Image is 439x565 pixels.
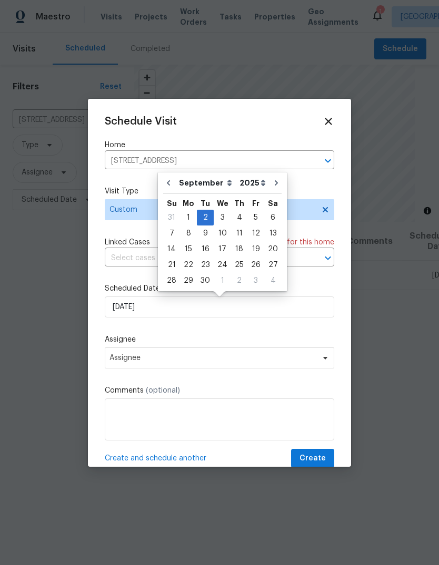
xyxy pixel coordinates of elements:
div: Thu Sep 18 2025 [231,241,247,257]
div: 22 [180,258,197,272]
div: Sun Sep 07 2025 [163,225,180,241]
div: 31 [163,210,180,225]
div: 20 [264,242,282,256]
div: 3 [214,210,231,225]
div: Sat Sep 13 2025 [264,225,282,241]
span: Assignee [109,354,316,362]
div: Sat Sep 27 2025 [264,257,282,273]
div: Sun Sep 28 2025 [163,273,180,289]
div: Thu Oct 02 2025 [231,273,247,289]
div: 14 [163,242,180,256]
div: 7 [163,226,180,241]
div: Wed Sep 10 2025 [214,225,231,241]
div: Sun Sep 21 2025 [163,257,180,273]
button: Open [321,251,335,265]
div: Mon Sep 29 2025 [180,273,197,289]
div: 27 [264,258,282,272]
abbr: Saturday [268,200,278,207]
div: 19 [247,242,264,256]
abbr: Friday [252,200,260,207]
abbr: Monday [183,200,194,207]
div: Tue Sep 30 2025 [197,273,214,289]
div: 24 [214,258,231,272]
div: Thu Sep 11 2025 [231,225,247,241]
label: Home [105,140,334,150]
div: Tue Sep 16 2025 [197,241,214,257]
label: Visit Type [105,186,334,197]
input: Select cases [105,250,305,266]
div: 9 [197,226,214,241]
button: Create [291,449,334,468]
abbr: Tuesday [201,200,210,207]
div: Fri Sep 19 2025 [247,241,264,257]
div: Sat Sep 06 2025 [264,210,282,225]
span: (optional) [146,387,180,394]
div: Mon Sep 08 2025 [180,225,197,241]
div: 25 [231,258,247,272]
div: 12 [247,226,264,241]
div: 2 [197,210,214,225]
div: 28 [163,273,180,288]
div: 16 [197,242,214,256]
div: 30 [197,273,214,288]
select: Year [237,175,268,191]
input: Enter in an address [105,153,305,169]
span: Linked Cases [105,237,150,248]
div: 3 [247,273,264,288]
div: Sun Aug 31 2025 [163,210,180,225]
abbr: Sunday [167,200,177,207]
div: Fri Oct 03 2025 [247,273,264,289]
div: 4 [231,210,247,225]
div: Tue Sep 23 2025 [197,257,214,273]
div: 6 [264,210,282,225]
div: Sat Sep 20 2025 [264,241,282,257]
div: Wed Oct 01 2025 [214,273,231,289]
div: 4 [264,273,282,288]
div: Mon Sep 01 2025 [180,210,197,225]
button: Open [321,153,335,168]
span: Close [323,116,334,127]
div: 1 [214,273,231,288]
div: 15 [180,242,197,256]
div: 18 [231,242,247,256]
div: 8 [180,226,197,241]
button: Go to next month [268,172,284,193]
span: Create and schedule another [105,453,206,464]
div: Mon Sep 22 2025 [180,257,197,273]
div: Sat Oct 04 2025 [264,273,282,289]
div: Tue Sep 09 2025 [197,225,214,241]
div: Wed Sep 17 2025 [214,241,231,257]
div: Fri Sep 12 2025 [247,225,264,241]
select: Month [176,175,237,191]
div: 23 [197,258,214,272]
button: Go to previous month [161,172,176,193]
div: Wed Sep 03 2025 [214,210,231,225]
div: 13 [264,226,282,241]
div: Wed Sep 24 2025 [214,257,231,273]
div: 29 [180,273,197,288]
abbr: Thursday [234,200,244,207]
div: 17 [214,242,231,256]
input: M/D/YYYY [105,296,334,317]
div: 26 [247,258,264,272]
div: 11 [231,226,247,241]
span: Schedule Visit [105,116,177,127]
div: Mon Sep 15 2025 [180,241,197,257]
div: Sun Sep 14 2025 [163,241,180,257]
label: Assignee [105,334,334,345]
div: Fri Sep 05 2025 [247,210,264,225]
span: Create [300,452,326,465]
div: 21 [163,258,180,272]
span: Custom [109,204,314,215]
div: 10 [214,226,231,241]
div: 5 [247,210,264,225]
label: Comments [105,385,334,396]
div: Thu Sep 04 2025 [231,210,247,225]
div: Thu Sep 25 2025 [231,257,247,273]
div: 2 [231,273,247,288]
label: Scheduled Date [105,283,334,294]
div: Tue Sep 02 2025 [197,210,214,225]
div: 1 [180,210,197,225]
div: Fri Sep 26 2025 [247,257,264,273]
abbr: Wednesday [217,200,228,207]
